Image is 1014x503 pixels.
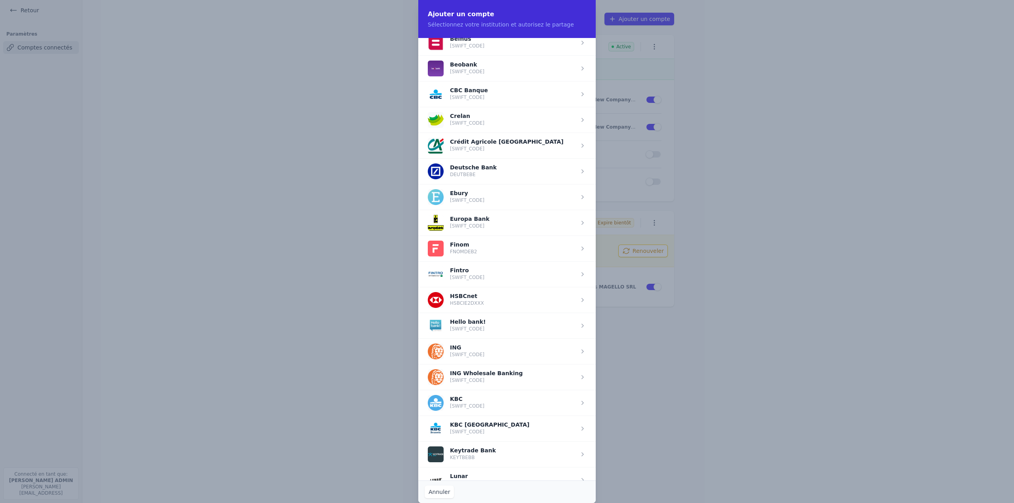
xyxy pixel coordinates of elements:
button: CBC Banque [SWIFT_CODE] [428,86,488,102]
button: Annuler [425,486,454,498]
h2: Ajouter un compte [428,9,586,19]
p: Europa Bank [450,216,490,221]
button: Crelan [SWIFT_CODE] [428,112,484,128]
button: Ebury [SWIFT_CODE] [428,189,484,205]
button: Lunar [SWIFT_CODE] [428,472,484,488]
p: Finom [450,242,477,247]
p: Sélectionnez votre institution et autorisez le partage [428,21,586,28]
p: Belfius [450,36,484,41]
p: KBC [450,397,484,401]
p: Deutsche Bank [450,165,497,170]
button: Belfius [SWIFT_CODE] [428,35,484,51]
button: Deutsche Bank DEUTBEBE [428,163,497,179]
button: Hello bank! [SWIFT_CODE] [428,318,486,334]
button: Finom FNOMDEB2 [428,241,477,256]
button: KBC [SWIFT_CODE] [428,395,484,411]
p: Hello bank! [450,319,486,324]
p: Fintro [450,268,484,273]
button: ING [SWIFT_CODE] [428,344,484,359]
p: Beobank [450,62,484,67]
button: HSBCnet HSBCIE2DXXX [428,292,484,308]
button: ING Wholesale Banking [SWIFT_CODE] [428,369,523,385]
button: Crédit Agricole [GEOGRAPHIC_DATA] [SWIFT_CODE] [428,138,564,154]
p: ING Wholesale Banking [450,371,523,376]
p: CBC Banque [450,88,488,93]
button: Europa Bank [SWIFT_CODE] [428,215,490,231]
button: Beobank [SWIFT_CODE] [428,61,484,76]
p: Crelan [450,114,484,118]
p: KBC [GEOGRAPHIC_DATA] [450,422,530,427]
button: Keytrade Bank KEYTBEBB [428,446,496,462]
p: Ebury [450,191,484,196]
p: Keytrade Bank [450,448,496,453]
p: Crédit Agricole [GEOGRAPHIC_DATA] [450,139,564,144]
p: ING [450,345,484,350]
button: Fintro [SWIFT_CODE] [428,266,484,282]
p: Lunar [450,474,484,478]
p: HSBCnet [450,294,484,298]
button: KBC [GEOGRAPHIC_DATA] [SWIFT_CODE] [428,421,530,437]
